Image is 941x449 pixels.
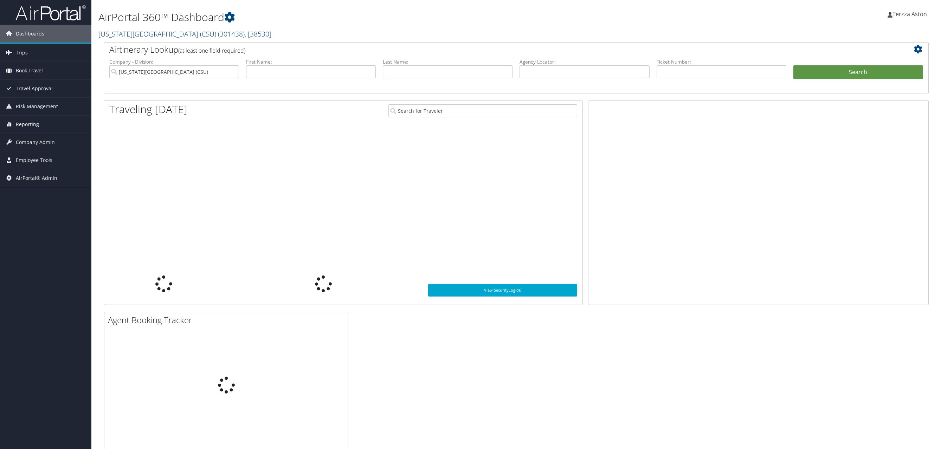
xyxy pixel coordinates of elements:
[16,169,57,187] span: AirPortal® Admin
[383,58,513,65] label: Last Name:
[520,58,649,65] label: Agency Locator:
[245,29,271,39] span: , [ 38530 ]
[16,80,53,97] span: Travel Approval
[246,58,376,65] label: First Name:
[109,102,187,117] h1: Traveling [DATE]
[888,4,934,25] a: Terzza Aston
[388,104,577,117] input: Search for Traveler
[16,151,52,169] span: Employee Tools
[109,58,239,65] label: Company - Division:
[108,314,348,326] h2: Agent Booking Tracker
[16,98,58,115] span: Risk Management
[793,65,923,79] button: Search
[178,47,245,54] span: (at least one field required)
[16,62,43,79] span: Book Travel
[109,44,855,56] h2: Airtinerary Lookup
[16,44,28,61] span: Trips
[98,29,271,39] a: [US_STATE][GEOGRAPHIC_DATA] (CSU)
[892,10,927,18] span: Terzza Aston
[218,29,245,39] span: ( 301438 )
[428,284,577,297] a: View SecurityLogic®
[16,25,44,43] span: Dashboards
[16,134,55,151] span: Company Admin
[15,5,86,21] img: airportal-logo.png
[16,116,39,133] span: Reporting
[657,58,786,65] label: Ticket Number:
[98,10,656,25] h1: AirPortal 360™ Dashboard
